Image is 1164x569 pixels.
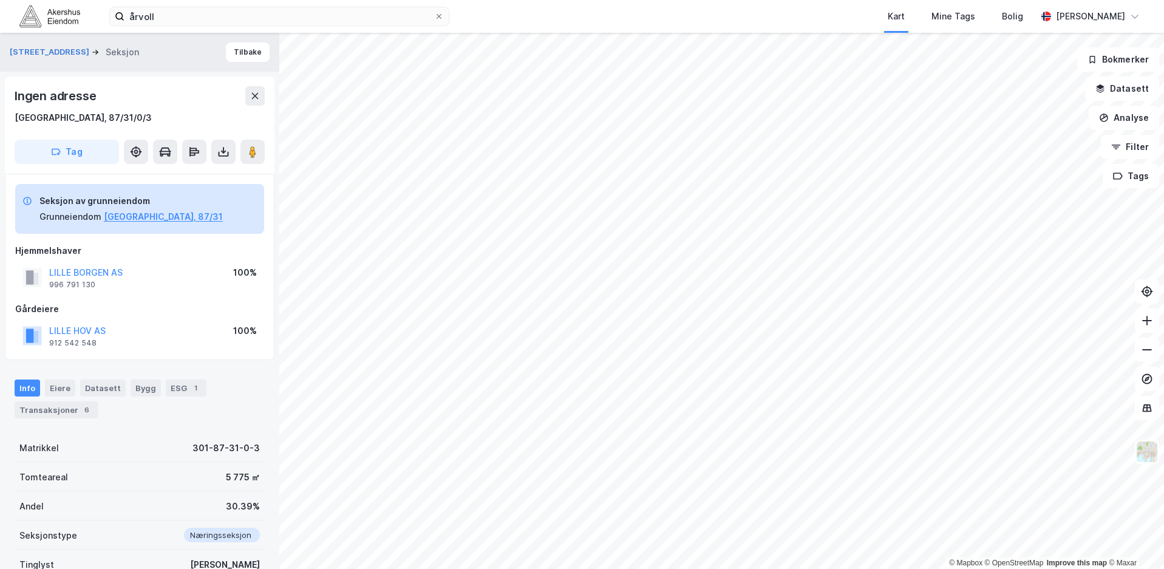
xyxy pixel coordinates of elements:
div: Tomteareal [19,470,68,485]
div: 100% [233,265,257,280]
div: 912 542 548 [49,338,97,348]
div: Ingen adresse [15,86,98,106]
div: Matrikkel [19,441,59,455]
div: Transaksjoner [15,401,98,418]
button: [STREET_ADDRESS] [10,46,92,58]
div: Seksjon [106,45,139,60]
iframe: Chat Widget [1103,511,1164,569]
div: Grunneiendom [39,210,101,224]
div: Info [15,380,40,397]
div: [PERSON_NAME] [1056,9,1125,24]
a: Improve this map [1047,559,1107,567]
div: Hjemmelshaver [15,244,264,258]
button: Tags [1103,164,1159,188]
a: OpenStreetMap [985,559,1044,567]
div: 100% [233,324,257,338]
button: Filter [1101,135,1159,159]
div: 301-87-31-0-3 [192,441,260,455]
div: 30.39% [226,499,260,514]
a: Mapbox [949,559,982,567]
div: Datasett [80,380,126,397]
div: [GEOGRAPHIC_DATA], 87/31/0/3 [15,111,152,125]
input: Søk på adresse, matrikkel, gårdeiere, leietakere eller personer [124,7,434,26]
button: Tilbake [226,43,270,62]
div: Kart [888,9,905,24]
div: ESG [166,380,206,397]
div: Bygg [131,380,161,397]
div: 6 [81,404,93,416]
div: Seksjonstype [19,528,77,543]
div: Kontrollprogram for chat [1103,511,1164,569]
div: Gårdeiere [15,302,264,316]
button: Tag [15,140,119,164]
img: akershus-eiendom-logo.9091f326c980b4bce74ccdd9f866810c.svg [19,5,80,27]
div: Eiere [45,380,75,397]
div: 1 [189,382,202,394]
div: 5 775 ㎡ [226,470,260,485]
button: Datasett [1085,77,1159,101]
div: Bolig [1002,9,1023,24]
button: Bokmerker [1077,47,1159,72]
button: Analyse [1089,106,1159,130]
div: Seksjon av grunneiendom [39,194,223,208]
div: Andel [19,499,44,514]
img: Z [1135,440,1159,463]
div: Mine Tags [931,9,975,24]
button: [GEOGRAPHIC_DATA], 87/31 [104,210,223,224]
div: 996 791 130 [49,280,95,290]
